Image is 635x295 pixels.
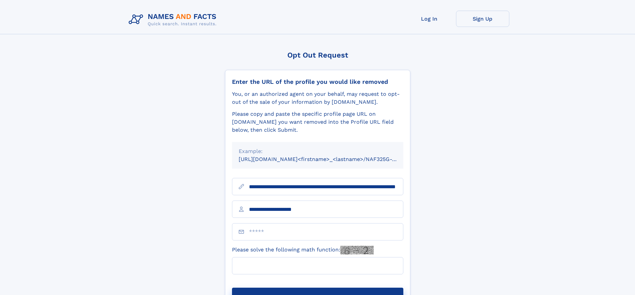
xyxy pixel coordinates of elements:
[239,156,416,162] small: [URL][DOMAIN_NAME]<firstname>_<lastname>/NAF325G-xxxxxxxx
[232,78,403,85] div: Enter the URL of the profile you would like removed
[232,90,403,106] div: You, or an authorized agent on your behalf, may request to opt-out of the sale of your informatio...
[239,147,397,155] div: Example:
[456,11,509,27] a: Sign Up
[225,51,410,59] div: Opt Out Request
[126,11,222,29] img: Logo Names and Facts
[232,246,374,254] label: Please solve the following math function:
[232,110,403,134] div: Please copy and paste the specific profile page URL on [DOMAIN_NAME] you want removed into the Pr...
[403,11,456,27] a: Log In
